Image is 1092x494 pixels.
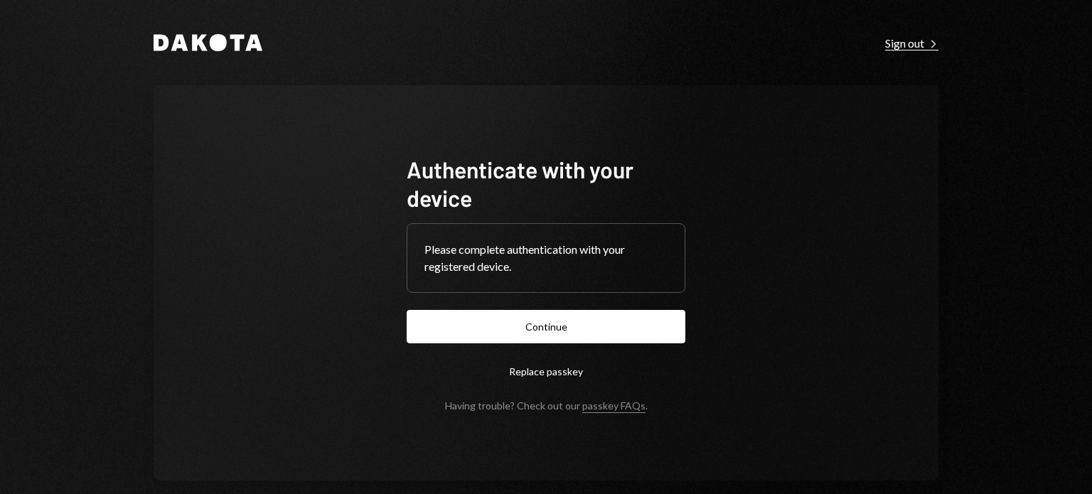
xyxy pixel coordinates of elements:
a: passkey FAQs [582,399,646,413]
button: Continue [407,310,685,343]
a: Sign out [885,35,938,50]
button: Replace passkey [407,355,685,388]
div: Having trouble? Check out our . [445,399,648,412]
div: Please complete authentication with your registered device. [424,241,668,275]
h1: Authenticate with your device [407,155,685,212]
div: Sign out [885,36,938,50]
